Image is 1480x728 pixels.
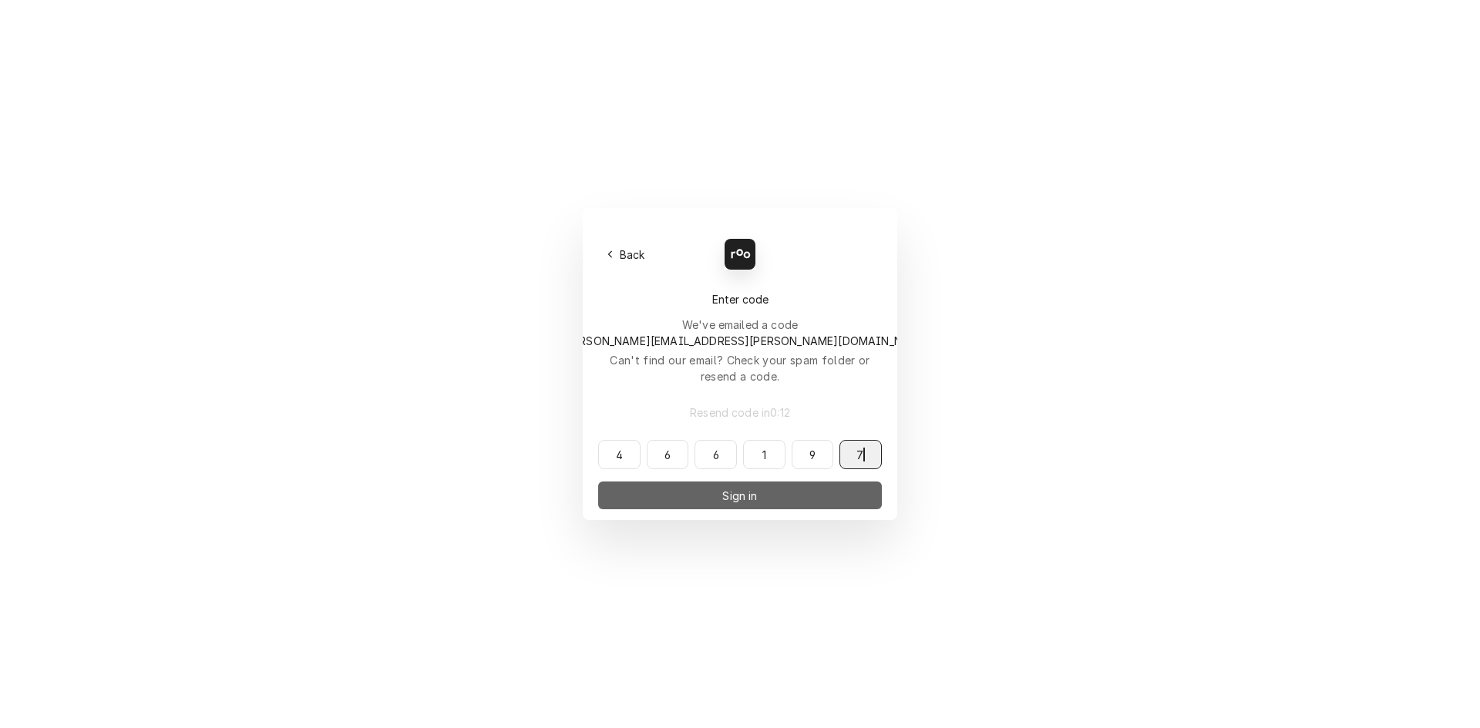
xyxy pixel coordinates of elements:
[598,352,882,384] div: Can't find our email? Check your spam folder or resend a code.
[598,398,882,426] button: Resend code in0:12
[719,488,760,504] span: Sign in
[598,243,654,265] button: Back
[550,317,930,349] div: We've emailed a code
[550,334,930,347] span: to
[598,291,882,307] div: Enter code
[687,404,793,421] span: Resend code in 0 : 12
[598,481,882,509] button: Sign in
[562,334,930,347] span: [PERSON_NAME][EMAIL_ADDRESS][PERSON_NAME][DOMAIN_NAME]
[617,247,648,263] span: Back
